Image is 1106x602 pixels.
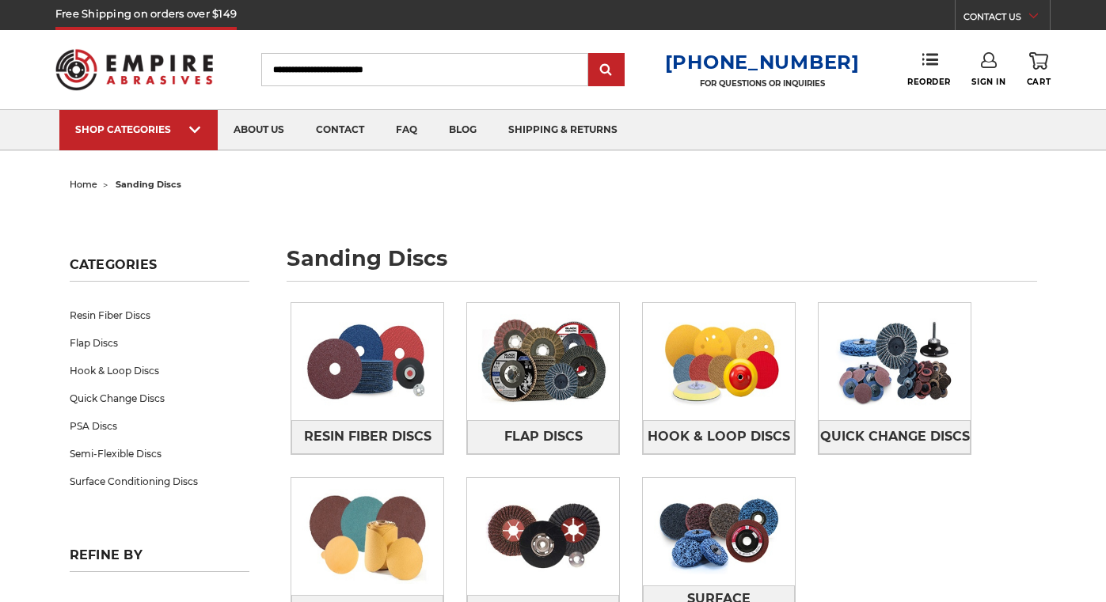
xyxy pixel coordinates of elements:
img: Empire Abrasives [55,39,213,100]
img: Semi-Flexible Discs [467,483,619,590]
img: Hook & Loop Discs [643,303,795,420]
a: CONTACT US [963,8,1050,30]
span: Hook & Loop Discs [648,423,790,450]
a: Flap Discs [467,420,619,454]
h5: Refine by [70,547,250,572]
a: home [70,179,97,190]
a: blog [433,110,492,150]
a: PSA Discs [70,412,250,440]
span: Quick Change Discs [820,423,970,450]
p: FOR QUESTIONS OR INQUIRIES [665,78,860,89]
img: Resin Fiber Discs [291,303,443,420]
a: contact [300,110,380,150]
a: Surface Conditioning Discs [70,468,250,495]
span: Flap Discs [504,423,583,450]
a: Reorder [907,52,951,86]
a: [PHONE_NUMBER] [665,51,860,74]
a: Hook & Loop Discs [70,357,250,384]
span: Resin Fiber Discs [304,423,431,450]
img: Quick Change Discs [819,303,971,420]
h1: sanding discs [287,248,1036,282]
span: Reorder [907,77,951,87]
a: faq [380,110,433,150]
span: Sign In [971,77,1005,87]
h5: Categories [70,257,250,282]
img: PSA Discs [291,478,443,595]
div: SHOP CATEGORIES [75,123,202,135]
a: Resin Fiber Discs [70,301,250,329]
a: about us [218,110,300,150]
img: Flap Discs [467,303,619,420]
a: Quick Change Discs [819,420,971,454]
span: sanding discs [116,179,181,190]
a: Semi-Flexible Discs [70,440,250,468]
img: Surface Conditioning Discs [643,478,795,585]
a: shipping & returns [492,110,633,150]
input: Submit [591,55,622,86]
a: Flap Discs [70,329,250,357]
span: Cart [1027,77,1051,87]
a: Cart [1027,52,1051,87]
a: Hook & Loop Discs [643,420,795,454]
a: Quick Change Discs [70,384,250,412]
a: Resin Fiber Discs [291,420,443,454]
